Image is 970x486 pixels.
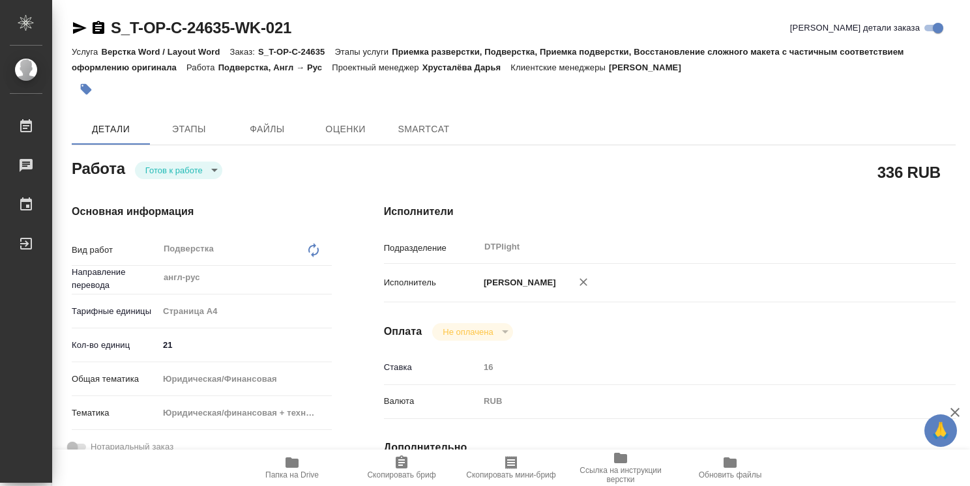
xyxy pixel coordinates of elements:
[432,323,512,341] div: Готов к работе
[141,165,207,176] button: Готов к работе
[158,121,220,137] span: Этапы
[72,204,332,220] h4: Основная информация
[72,47,904,72] p: Приемка разверстки, Подверстка, Приемка подверстки, Восстановление сложного макета с частичным со...
[218,63,332,72] p: Подверстка, Англ → Рус
[566,450,675,486] button: Ссылка на инструкции верстки
[258,47,334,57] p: S_T-OP-C-24635
[384,242,479,255] p: Подразделение
[72,47,101,57] p: Услуга
[439,326,497,337] button: Не оплачена
[384,204,956,220] h4: Исполнители
[384,324,422,339] h4: Оплата
[384,361,479,374] p: Ставка
[347,450,456,486] button: Скопировать бриф
[930,417,952,444] span: 🙏
[367,470,435,479] span: Скопировать бриф
[510,63,609,72] p: Клиентские менеджеры
[456,450,566,486] button: Скопировать мини-бриф
[479,358,908,377] input: Пустое поле
[158,300,332,322] div: Страница А4
[72,266,158,292] p: Направление перевода
[675,450,785,486] button: Обновить файлы
[91,20,106,36] button: Скопировать ссылку
[314,121,377,137] span: Оценки
[699,470,762,479] span: Обновить файлы
[111,19,291,36] a: S_T-OP-C-24635-WK-021
[158,368,332,390] div: Юридическая/Финансовая
[332,63,422,72] p: Проектный менеджер
[236,121,299,137] span: Файлы
[924,414,957,447] button: 🙏
[101,47,229,57] p: Верстка Word / Layout Word
[72,407,158,420] p: Тематика
[72,339,158,352] p: Кол-во единиц
[877,161,941,183] h2: 336 RUB
[265,470,319,479] span: Папка на Drive
[230,47,258,57] p: Заказ:
[569,268,598,296] button: Удалить исполнителя
[72,75,100,104] button: Добавить тэг
[72,373,158,386] p: Общая тематика
[466,470,555,479] span: Скопировать мини-бриф
[237,450,347,486] button: Папка на Drive
[574,466,668,484] span: Ссылка на инструкции верстки
[72,305,158,318] p: Тарифные единицы
[609,63,691,72] p: [PERSON_NAME]
[384,276,479,289] p: Исполнитель
[392,121,455,137] span: SmartCat
[790,21,920,35] span: [PERSON_NAME] детали заказа
[479,276,556,289] p: [PERSON_NAME]
[384,440,956,455] h4: Дополнительно
[334,47,392,57] p: Этапы услуги
[72,20,87,36] button: Скопировать ссылку для ЯМессенджера
[135,162,222,179] div: Готов к работе
[80,121,142,137] span: Детали
[158,402,332,424] div: Юридическая/финансовая + техника
[91,440,173,453] span: Нотариальный заказ
[158,336,332,354] input: ✎ Введи что-нибудь
[72,244,158,257] p: Вид работ
[422,63,511,72] p: Хрусталёва Дарья
[479,390,908,412] div: RUB
[72,156,125,179] h2: Работа
[186,63,218,72] p: Работа
[384,395,479,408] p: Валюта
